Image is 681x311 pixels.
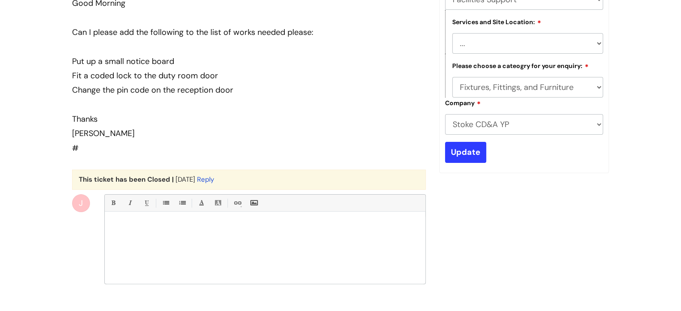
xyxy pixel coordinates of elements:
div: Can I please add the following to the list of works needed please: [72,25,426,39]
b: This ticket has been Closed | [79,175,174,184]
a: Italic (Ctrl-I) [124,197,135,209]
a: Underline(Ctrl-U) [141,197,152,209]
input: Update [445,142,486,162]
div: Thanks [72,112,426,126]
label: Services and Site Location: [452,17,541,26]
a: Reply [197,175,214,184]
a: Font Color [196,197,207,209]
a: Link [231,197,243,209]
a: Back Color [212,197,223,209]
div: J [72,194,90,212]
a: Insert Image... [248,197,259,209]
span: Wed, 17 Sep, 2025 at 2:53 PM [176,175,195,184]
a: 1. Ordered List (Ctrl-Shift-8) [176,197,188,209]
a: • Unordered List (Ctrl-Shift-7) [160,197,171,209]
a: Bold (Ctrl-B) [107,197,119,209]
div: Fit a coded lock to the duty room door [72,68,426,83]
div: Put up a small notice board [72,54,426,68]
div: [PERSON_NAME] [72,126,426,141]
label: Company [445,98,481,107]
div: Change the pin code on the reception door [72,83,426,97]
label: Please choose a cateogry for your enquiry: [452,61,589,70]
